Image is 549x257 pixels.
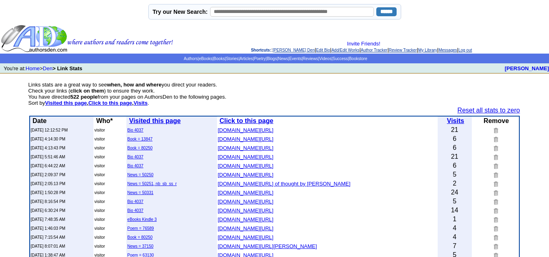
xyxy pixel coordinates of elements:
[251,48,271,52] span: Shortcuts:
[31,173,65,177] font: [DATE] 2:09:37 PM
[332,48,360,52] a: Add/Edit Works
[127,181,176,186] a: News = 50251, nb_sb_ss_r
[447,117,464,124] a: Visits
[127,235,152,240] a: Book = 80250
[33,117,47,124] b: Date
[218,216,273,222] a: [DOMAIN_NAME][URL]
[438,197,472,206] td: 5
[438,242,472,251] td: 7
[127,208,143,213] a: Bio 4037
[347,41,380,47] a: Invite Friends!
[175,41,548,53] div: : | | | | | | |
[218,126,273,133] a: [DOMAIN_NAME][URL]
[438,215,472,224] td: 1
[218,163,273,169] font: [DOMAIN_NAME][URL]
[31,208,65,213] font: [DATE] 6:30:24 PM
[492,190,498,196] img: Remove this link
[52,65,82,71] b: > Link Stats
[316,48,330,52] a: Edit Bio
[278,56,288,61] a: News
[127,244,153,248] a: News = 37150
[438,224,472,233] td: 4
[127,164,143,168] a: Bio 4037
[218,199,273,205] font: [DOMAIN_NAME][URL]
[213,56,225,61] a: Books
[218,154,273,160] font: [DOMAIN_NAME][URL]
[127,146,152,150] a: Book = 80250
[31,226,65,231] font: [DATE] 1:46:03 PM
[492,181,498,187] img: Remove this link
[107,82,161,88] b: when, how and where
[218,171,273,178] a: [DOMAIN_NAME][URL]
[31,146,65,150] font: [DATE] 4:13:43 PM
[319,56,331,61] a: Videos
[218,234,273,240] font: [DOMAIN_NAME][URL]
[438,48,457,52] a: Messages
[492,225,498,231] img: Remove this link
[239,56,253,61] a: Articles
[218,181,351,187] font: [DOMAIN_NAME][URL] of thought by [PERSON_NAME]
[94,181,105,186] font: visitor
[134,100,148,106] b: Visits
[492,145,498,151] img: Remove this link
[31,164,65,168] font: [DATE] 6:44:22 AM
[127,128,143,132] a: Bio 4037
[492,163,498,169] img: Remove this link
[31,190,65,195] font: [DATE] 1:50:28 PM
[94,164,105,168] font: visitor
[438,143,472,152] td: 6
[226,56,239,61] a: Stories
[267,56,277,61] a: Blogs
[492,207,498,214] img: Remove this link
[88,100,133,106] b: ,
[418,48,437,52] a: My Library
[26,65,40,71] a: Home
[438,170,472,179] td: 5
[492,234,498,240] img: Remove this link
[127,190,153,195] a: News = 50331
[4,65,82,71] font: You're at: >
[438,179,472,188] td: 2
[31,128,68,132] font: [DATE] 12:12:52 PM
[218,207,273,214] a: [DOMAIN_NAME][URL]
[492,154,498,160] img: Remove this link
[218,207,273,214] font: [DOMAIN_NAME][URL]
[94,155,105,159] font: visitor
[219,117,273,124] a: Click to this page
[438,125,472,134] td: 21
[332,56,348,61] a: Success
[31,244,65,248] font: [DATE] 8:07:01 AM
[218,153,273,160] a: [DOMAIN_NAME][URL]
[218,144,273,151] a: [DOMAIN_NAME][URL]
[484,117,509,124] b: Remove
[94,190,105,195] font: visitor
[31,199,65,204] font: [DATE] 8:16:54 PM
[94,137,105,141] font: visitor
[127,199,143,204] a: Bio 4037
[389,48,417,52] a: Review Tracker
[438,233,472,242] td: 4
[31,181,65,186] font: [DATE] 2:05:13 PM
[218,180,351,187] a: [DOMAIN_NAME][URL] of thought by [PERSON_NAME]
[218,242,317,249] a: [DOMAIN_NAME][URL][PERSON_NAME]
[492,243,498,249] img: Remove this link
[273,48,315,52] a: [PERSON_NAME] Den
[218,136,273,142] font: [DOMAIN_NAME][URL]
[361,48,388,52] a: Author Tracker
[458,48,472,52] a: Log out
[438,161,472,170] td: 6
[88,100,132,106] a: Click to this page
[70,88,104,94] b: click on them
[31,217,65,222] font: [DATE] 7:48:35 AM
[303,56,318,61] a: Reviews
[492,216,498,222] img: Remove this link
[127,155,143,159] a: Bio 4037
[438,188,472,197] td: 24
[438,152,472,161] td: 21
[218,225,273,231] font: [DOMAIN_NAME][URL]
[505,65,549,71] a: [PERSON_NAME]
[349,56,367,61] a: Bookstore
[31,235,65,240] font: [DATE] 7:15:54 AM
